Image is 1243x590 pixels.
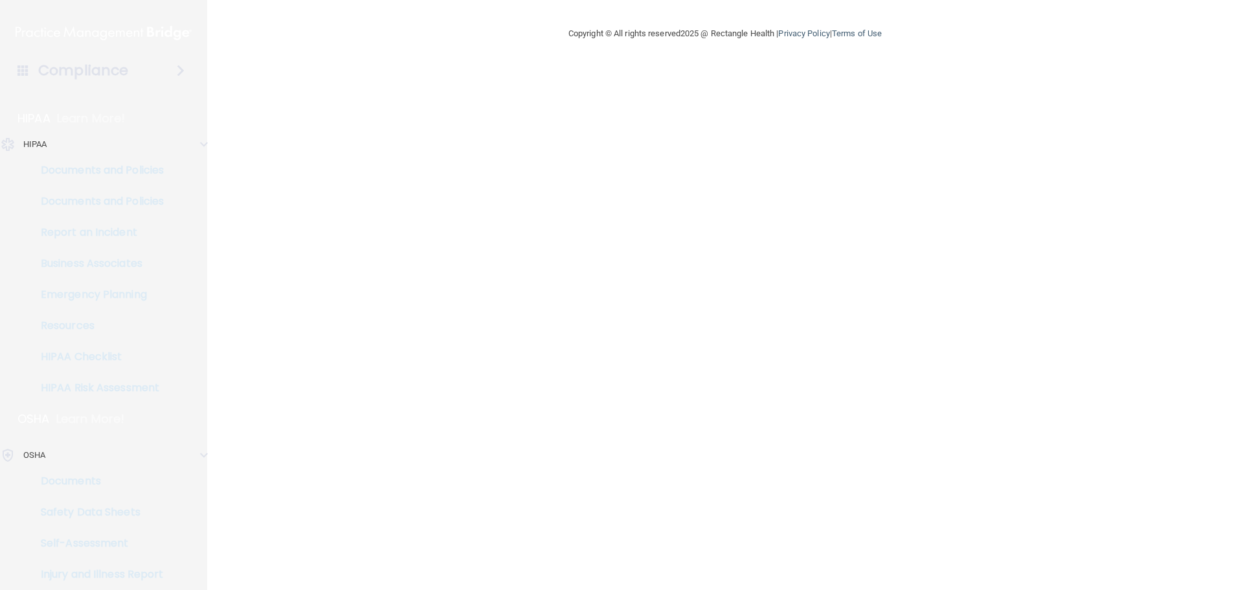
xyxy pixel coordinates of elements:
p: OSHA [23,448,45,463]
p: Safety Data Sheets [8,506,185,519]
img: PMB logo [16,20,192,46]
p: Injury and Illness Report [8,568,185,581]
p: Self-Assessment [8,537,185,550]
a: Terms of Use [832,28,882,38]
p: Documents and Policies [8,195,185,208]
p: Documents and Policies [8,164,185,177]
p: Business Associates [8,257,185,270]
p: HIPAA Checklist [8,350,185,363]
p: Report an Incident [8,226,185,239]
p: HIPAA [23,137,47,152]
p: OSHA [17,411,50,427]
div: Copyright © All rights reserved 2025 @ Rectangle Health | | [489,13,961,54]
p: Resources [8,319,185,332]
a: Privacy Policy [778,28,829,38]
p: HIPAA [17,111,50,126]
p: Documents [8,475,185,488]
p: Learn More! [56,411,125,427]
h4: Compliance [38,62,128,80]
p: HIPAA Risk Assessment [8,381,185,394]
p: Emergency Planning [8,288,185,301]
p: Learn More! [57,111,126,126]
